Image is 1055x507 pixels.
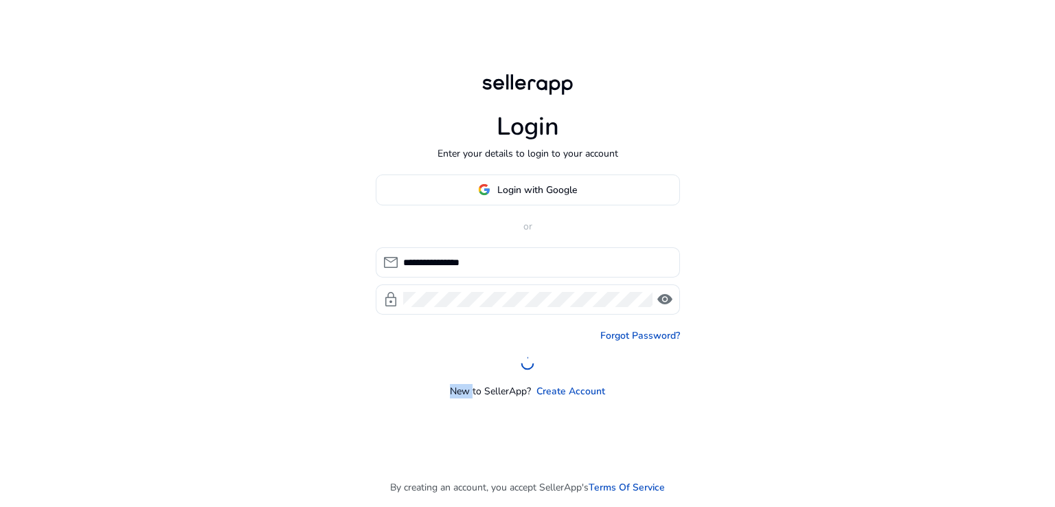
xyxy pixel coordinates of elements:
[376,174,680,205] button: Login with Google
[589,480,665,495] a: Terms Of Service
[450,384,531,398] p: New to SellerApp?
[536,384,605,398] a: Create Account
[478,183,490,196] img: google-logo.svg
[383,254,399,271] span: mail
[497,183,577,197] span: Login with Google
[600,328,680,343] a: Forgot Password?
[497,112,559,142] h1: Login
[657,291,673,308] span: visibility
[383,291,399,308] span: lock
[438,146,618,161] p: Enter your details to login to your account
[376,219,680,234] p: or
